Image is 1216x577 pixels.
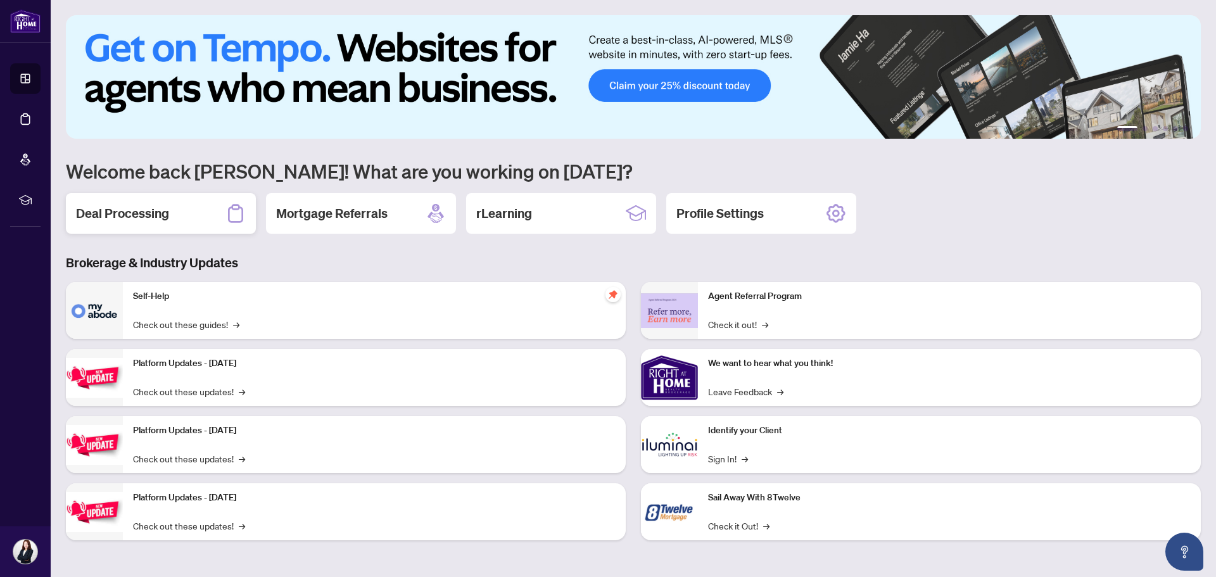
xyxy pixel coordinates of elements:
[762,317,768,331] span: →
[1117,126,1137,131] button: 1
[708,357,1191,371] p: We want to hear what you think!
[133,384,245,398] a: Check out these updates!→
[76,205,169,222] h2: Deal Processing
[133,519,245,533] a: Check out these updates!→
[66,425,123,465] img: Platform Updates - July 8, 2025
[676,205,764,222] h2: Profile Settings
[239,452,245,466] span: →
[133,289,616,303] p: Self-Help
[1163,126,1168,131] button: 4
[708,317,768,331] a: Check it out!→
[641,349,698,406] img: We want to hear what you think!
[708,289,1191,303] p: Agent Referral Program
[1173,126,1178,131] button: 5
[1165,533,1203,571] button: Open asap
[708,519,769,533] a: Check it Out!→
[708,452,748,466] a: Sign In!→
[133,452,245,466] a: Check out these updates!→
[605,287,621,302] span: pushpin
[66,358,123,398] img: Platform Updates - July 21, 2025
[476,205,532,222] h2: rLearning
[708,424,1191,438] p: Identify your Client
[1143,126,1148,131] button: 2
[133,424,616,438] p: Platform Updates - [DATE]
[66,159,1201,183] h1: Welcome back [PERSON_NAME]! What are you working on [DATE]?
[133,491,616,505] p: Platform Updates - [DATE]
[13,540,37,564] img: Profile Icon
[66,15,1201,139] img: Slide 0
[233,317,239,331] span: →
[1153,126,1158,131] button: 3
[742,452,748,466] span: →
[276,205,388,222] h2: Mortgage Referrals
[133,357,616,371] p: Platform Updates - [DATE]
[133,317,239,331] a: Check out these guides!→
[708,384,783,398] a: Leave Feedback→
[239,519,245,533] span: →
[66,492,123,532] img: Platform Updates - June 23, 2025
[763,519,769,533] span: →
[641,416,698,473] img: Identify your Client
[239,384,245,398] span: →
[66,254,1201,272] h3: Brokerage & Industry Updates
[66,282,123,339] img: Self-Help
[641,483,698,540] img: Sail Away With 8Twelve
[1183,126,1188,131] button: 6
[10,10,41,33] img: logo
[708,491,1191,505] p: Sail Away With 8Twelve
[777,384,783,398] span: →
[641,293,698,328] img: Agent Referral Program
